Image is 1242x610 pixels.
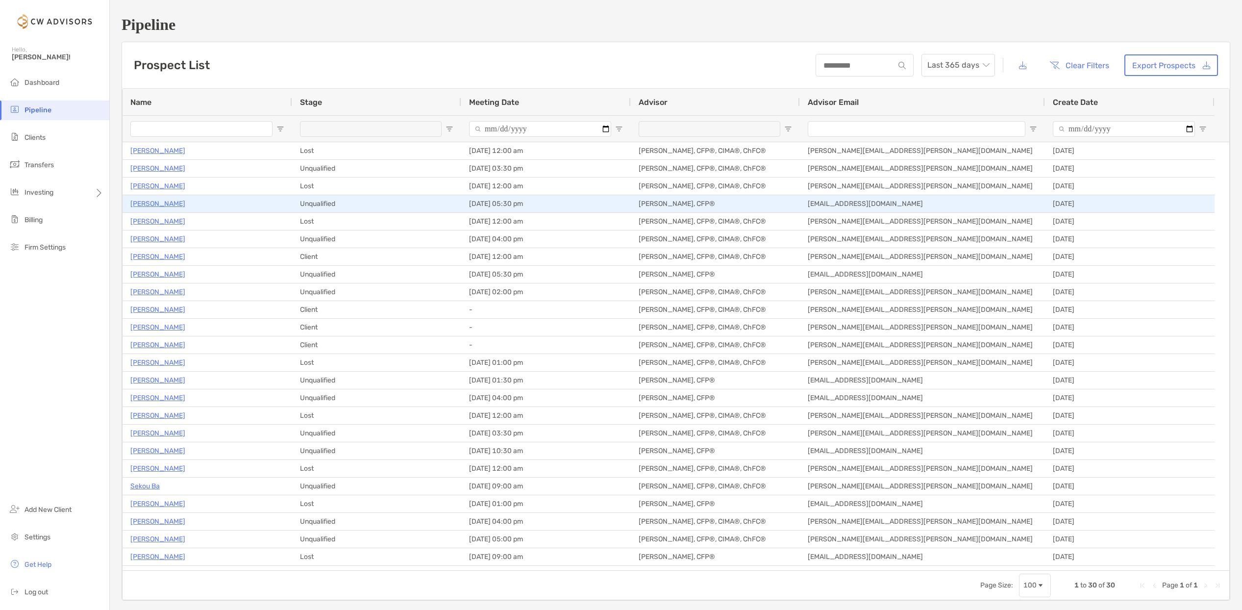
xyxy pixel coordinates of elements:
div: Lost [292,495,461,512]
div: Lost [292,460,461,477]
span: Transfers [25,161,54,169]
a: [PERSON_NAME] [130,445,185,457]
p: [PERSON_NAME] [130,374,185,386]
div: Unqualified [292,283,461,301]
span: of [1186,581,1192,589]
span: Meeting Date [469,98,519,107]
button: Clear Filters [1042,54,1117,76]
span: of [1098,581,1105,589]
span: 1 [1180,581,1184,589]
img: billing icon [9,213,21,225]
div: [DATE] [1045,460,1215,477]
div: [DATE] 01:30 pm [461,372,631,389]
a: [PERSON_NAME] [130,145,185,157]
div: Client [292,336,461,354]
p: [PERSON_NAME] [130,339,185,351]
span: Get Help [25,560,51,569]
div: [PERSON_NAME], CFP® [631,389,800,407]
div: [PERSON_NAME], CFP®, CIMA®, ChFC® [631,478,800,495]
span: Firm Settings [25,243,66,252]
div: [PERSON_NAME], CFP® [631,495,800,512]
div: [DATE] 09:00 am [461,478,631,495]
span: 1 [1074,581,1079,589]
div: [DATE] 03:30 pm [461,425,631,442]
a: [PERSON_NAME] [130,356,185,369]
div: [PERSON_NAME][EMAIL_ADDRESS][PERSON_NAME][DOMAIN_NAME] [800,301,1045,318]
a: [PERSON_NAME] [130,533,185,545]
div: [DATE] 01:00 pm [461,354,631,371]
div: [DATE] [1045,478,1215,495]
div: [PERSON_NAME], CFP®, CIMA®, ChFC® [631,460,800,477]
img: Zoe Logo [12,4,98,39]
div: Unqualified [292,160,461,177]
div: [DATE] [1045,389,1215,407]
div: [PERSON_NAME], CFP®, CIMA®, ChFC® [631,178,800,195]
p: [PERSON_NAME] [130,409,185,422]
a: [PERSON_NAME] [130,321,185,333]
div: [DATE] [1045,213,1215,230]
input: Advisor Email Filter Input [808,121,1025,137]
span: Log out [25,588,48,596]
div: [DATE] [1045,230,1215,248]
div: [DATE] [1045,301,1215,318]
div: [PERSON_NAME][EMAIL_ADDRESS][PERSON_NAME][DOMAIN_NAME] [800,566,1045,583]
a: [PERSON_NAME] [130,233,185,245]
button: Open Filter Menu [1199,125,1207,133]
div: Unqualified [292,230,461,248]
div: [PERSON_NAME][EMAIL_ADDRESS][PERSON_NAME][DOMAIN_NAME] [800,513,1045,530]
input: Meeting Date Filter Input [469,121,611,137]
div: [PERSON_NAME], CFP®, CIMA®, ChFC® [631,513,800,530]
a: [PERSON_NAME] [130,162,185,175]
p: [PERSON_NAME] [130,515,185,528]
div: [DATE] [1045,283,1215,301]
div: Previous Page [1150,582,1158,589]
button: Open Filter Menu [446,125,453,133]
img: get-help icon [9,558,21,570]
div: [EMAIL_ADDRESS][DOMAIN_NAME] [800,442,1045,459]
div: [PERSON_NAME], CFP®, CIMA®, ChFC® [631,566,800,583]
a: [PERSON_NAME] [130,180,185,192]
input: Name Filter Input [130,121,273,137]
div: [DATE] 04:00 pm [461,230,631,248]
div: [EMAIL_ADDRESS][DOMAIN_NAME] [800,389,1045,407]
div: [PERSON_NAME], CFP®, CIMA®, ChFC® [631,531,800,548]
div: [PERSON_NAME], CFP®, CIMA®, ChFC® [631,319,800,336]
div: Lost [292,178,461,195]
div: [DATE] [1045,266,1215,283]
div: Last Page [1214,582,1221,589]
div: [DATE] 12:00 am [461,213,631,230]
a: [PERSON_NAME] [130,251,185,263]
div: [PERSON_NAME], CFP® [631,195,800,212]
div: Unqualified [292,478,461,495]
div: [EMAIL_ADDRESS][DOMAIN_NAME] [800,372,1045,389]
p: [PERSON_NAME] [130,568,185,581]
div: [DATE] [1045,548,1215,565]
p: [PERSON_NAME] [130,392,185,404]
p: [PERSON_NAME] [130,304,185,316]
img: add_new_client icon [9,503,21,515]
img: transfers icon [9,158,21,170]
div: [DATE] [1045,442,1215,459]
a: [PERSON_NAME] [130,215,185,228]
span: Settings [25,533,50,541]
div: [PERSON_NAME], CFP®, CIMA®, ChFC® [631,301,800,318]
div: [DATE] 05:30 pm [461,195,631,212]
span: Pipeline [25,106,51,114]
input: Create Date Filter Input [1053,121,1195,137]
span: to [1080,581,1087,589]
span: 30 [1088,581,1097,589]
div: [PERSON_NAME], CFP®, CIMA®, ChFC® [631,407,800,424]
div: [EMAIL_ADDRESS][DOMAIN_NAME] [800,266,1045,283]
div: [DATE] [1045,495,1215,512]
span: Last 365 days [927,54,989,76]
span: 1 [1193,581,1198,589]
div: [PERSON_NAME], CFP®, CIMA®, ChFC® [631,142,800,159]
div: Lost [292,354,461,371]
div: [DATE] 04:00 pm [461,389,631,407]
a: [PERSON_NAME] [130,198,185,210]
div: Unqualified [292,425,461,442]
div: Unqualified [292,266,461,283]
